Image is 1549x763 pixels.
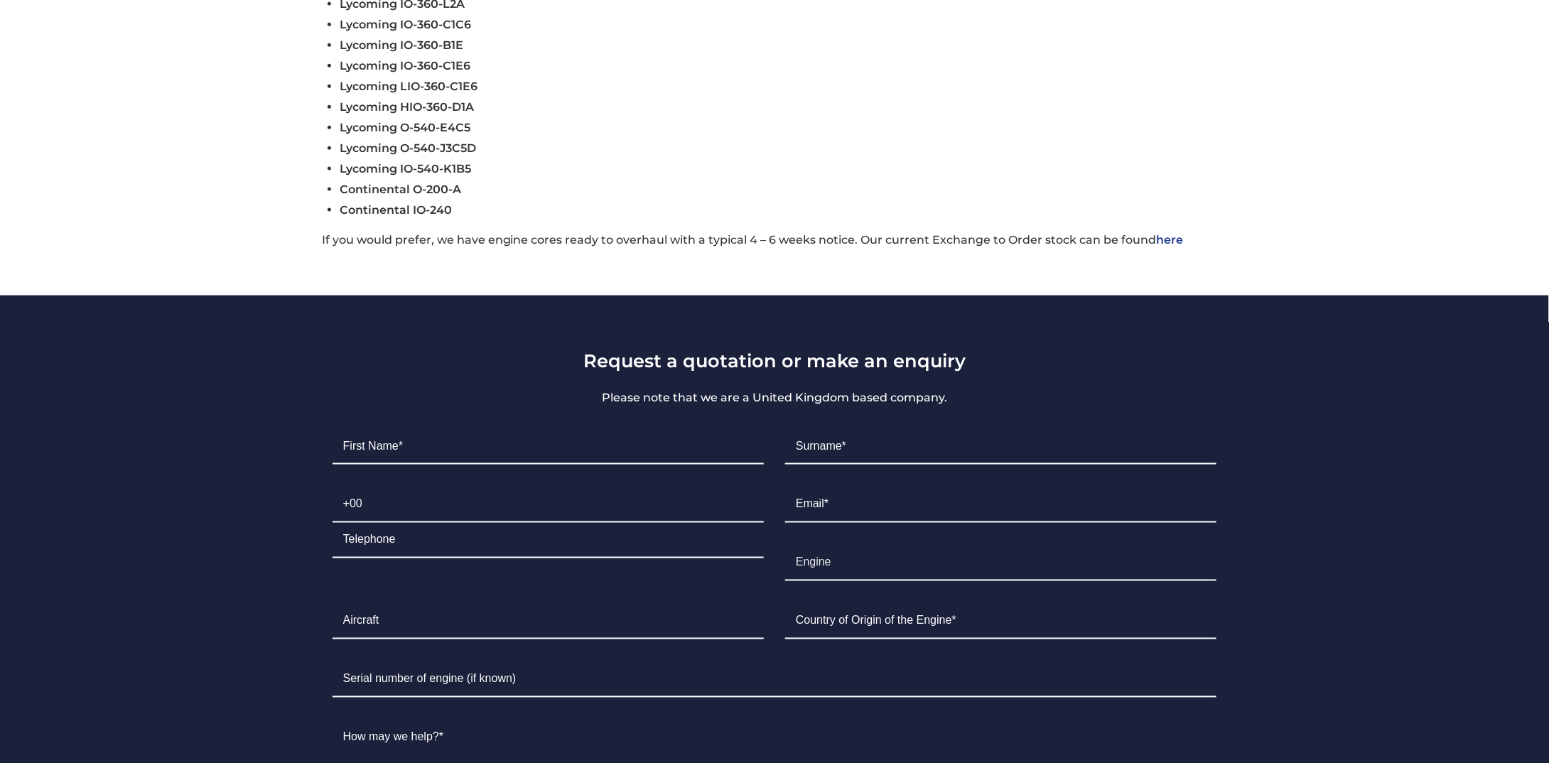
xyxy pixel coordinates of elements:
input: Telephone [333,523,764,558]
input: Email* [785,487,1216,523]
span: Lycoming IO-360-C1E6 [340,59,470,72]
input: First Name* [333,429,764,465]
input: +00 [333,487,764,523]
input: Aircraft [333,604,764,639]
input: Serial number of engine (if known) [333,662,1217,698]
span: Lycoming O-540-J3C5D [340,141,476,155]
span: Continental IO-240 [340,203,452,217]
input: Country of Origin of the Engine* [785,604,1216,639]
a: here [1157,233,1184,247]
span: Lycoming IO-360-C1C6 [340,18,471,31]
p: Please note that we are a United Kingdom based company. [322,389,1228,406]
span: Lycoming LIO-360-C1E6 [340,80,477,93]
span: Lycoming IO-540-K1B5 [340,162,471,175]
span: Lycoming HIO-360-D1A [340,100,474,114]
span: Lycoming IO-360-B1E [340,38,463,52]
span: Lycoming O-540-E4C5 [340,121,470,134]
p: If you would prefer, we have engine cores ready to overhaul with a typical 4 – 6 weeks notice. Ou... [322,232,1228,249]
h3: Request a quotation or make an enquiry [322,350,1228,372]
span: Continental O-200-A [340,183,461,196]
input: Surname* [785,429,1216,465]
